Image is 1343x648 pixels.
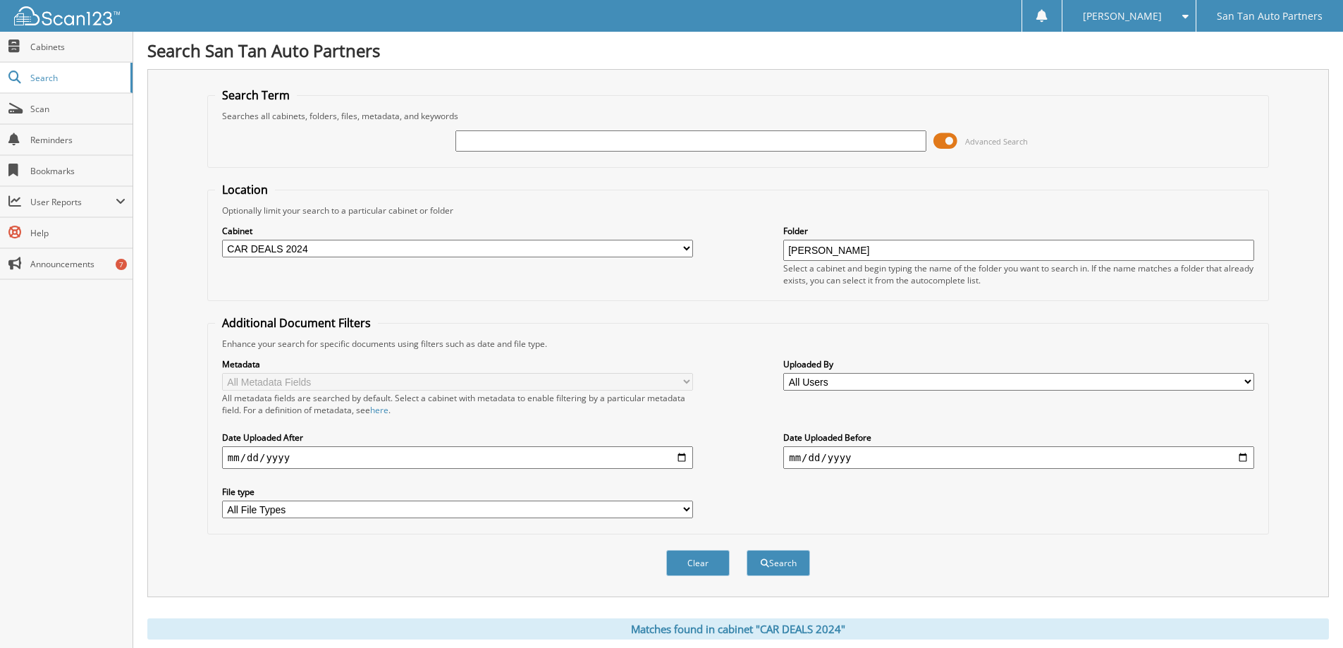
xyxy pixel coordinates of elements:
[666,550,730,576] button: Clear
[30,227,125,239] span: Help
[783,432,1254,444] label: Date Uploaded Before
[14,6,120,25] img: scan123-logo-white.svg
[147,618,1329,640] div: Matches found in cabinet "CAR DEALS 2024"
[30,196,116,208] span: User Reports
[30,103,125,115] span: Scan
[222,486,693,498] label: File type
[965,136,1028,147] span: Advanced Search
[370,404,388,416] a: here
[222,392,693,416] div: All metadata fields are searched by default. Select a cabinet with metadata to enable filtering b...
[30,72,123,84] span: Search
[215,315,378,331] legend: Additional Document Filters
[147,39,1329,62] h1: Search San Tan Auto Partners
[30,134,125,146] span: Reminders
[222,358,693,370] label: Metadata
[1217,12,1323,20] span: San Tan Auto Partners
[215,87,297,103] legend: Search Term
[116,259,127,270] div: 7
[1273,580,1343,648] iframe: Chat Widget
[222,225,693,237] label: Cabinet
[30,41,125,53] span: Cabinets
[783,446,1254,469] input: end
[222,446,693,469] input: start
[215,182,275,197] legend: Location
[30,258,125,270] span: Announcements
[30,165,125,177] span: Bookmarks
[222,432,693,444] label: Date Uploaded After
[215,110,1261,122] div: Searches all cabinets, folders, files, metadata, and keywords
[783,262,1254,286] div: Select a cabinet and begin typing the name of the folder you want to search in. If the name match...
[1083,12,1162,20] span: [PERSON_NAME]
[215,338,1261,350] div: Enhance your search for specific documents using filters such as date and file type.
[783,358,1254,370] label: Uploaded By
[783,225,1254,237] label: Folder
[215,204,1261,216] div: Optionally limit your search to a particular cabinet or folder
[747,550,810,576] button: Search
